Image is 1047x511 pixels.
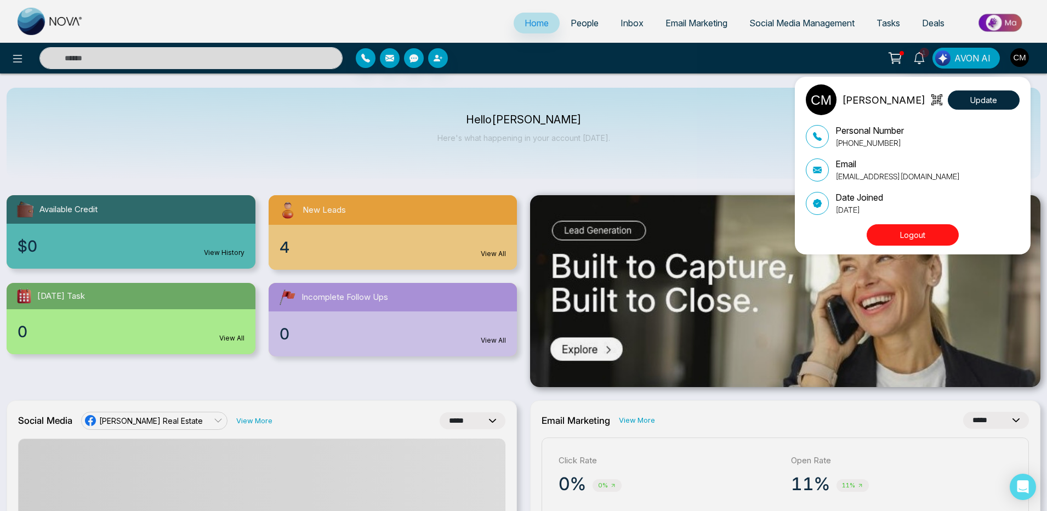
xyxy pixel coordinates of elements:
p: [PERSON_NAME] [842,93,925,107]
p: Email [835,157,960,171]
div: Open Intercom Messenger [1010,474,1036,500]
p: Date Joined [835,191,883,204]
p: [DATE] [835,204,883,215]
button: Logout [867,224,959,246]
p: [PHONE_NUMBER] [835,137,904,149]
button: Update [948,90,1020,110]
p: Personal Number [835,124,904,137]
p: [EMAIL_ADDRESS][DOMAIN_NAME] [835,171,960,182]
